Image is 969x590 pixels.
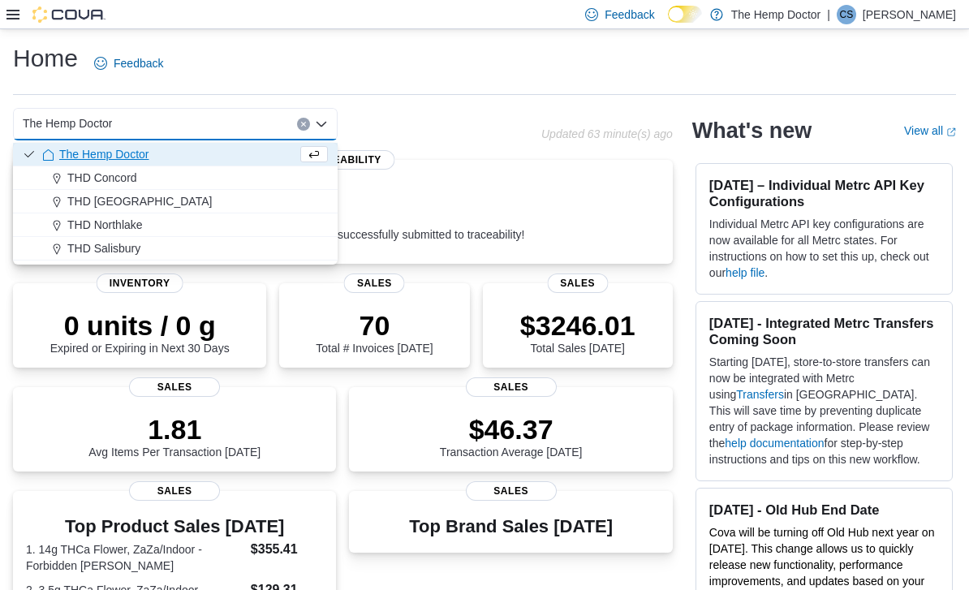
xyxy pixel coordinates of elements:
button: THD Salisbury [13,237,338,261]
div: Total # Invoices [DATE] [316,309,433,355]
button: The Hemp Doctor [13,143,338,166]
svg: External link [946,127,956,137]
span: Sales [466,377,557,397]
span: Sales [344,273,405,293]
span: THD Salisbury [67,240,140,256]
span: THD [GEOGRAPHIC_DATA] [67,193,212,209]
a: help file [726,266,764,279]
a: Transfers [736,388,784,401]
h3: [DATE] - Old Hub End Date [709,502,939,518]
p: $3246.01 [520,309,635,342]
span: The Hemp Doctor [23,114,112,133]
span: The Hemp Doctor [59,146,149,162]
a: View allExternal link [904,124,956,137]
p: Individual Metrc API key configurations are now available for all Metrc states. For instructions ... [709,216,939,281]
p: 70 [316,309,433,342]
span: Sales [129,481,220,501]
button: Close list of options [315,118,328,131]
button: Clear input [297,118,310,131]
dd: $355.41 [251,540,324,559]
span: THD Concord [67,170,137,186]
div: Cindy Shade [837,5,856,24]
div: All invoices are successfully submitted to traceability! [258,196,524,241]
p: 1.81 [88,413,261,446]
p: Updated 63 minute(s) ago [541,127,673,140]
input: Dark Mode [668,6,702,23]
h3: Top Product Sales [DATE] [26,517,323,536]
span: Dark Mode [668,23,669,24]
span: Sales [466,481,557,501]
p: Starting [DATE], store-to-store transfers can now be integrated with Metrc using in [GEOGRAPHIC_D... [709,354,939,467]
h1: Home [13,42,78,75]
img: Cova [32,6,106,23]
span: Sales [129,377,220,397]
a: help documentation [725,437,824,450]
h3: [DATE] - Integrated Metrc Transfers Coming Soon [709,315,939,347]
p: 0 units / 0 g [50,309,230,342]
button: THD Northlake [13,213,338,237]
p: [PERSON_NAME] [863,5,956,24]
p: 0 [258,196,524,228]
div: Transaction Average [DATE] [440,413,583,459]
p: | [827,5,830,24]
h2: What's new [692,118,812,144]
div: Choose from the following options [13,143,338,261]
p: The Hemp Doctor [731,5,820,24]
span: Feedback [605,6,654,23]
span: Feedback [114,55,163,71]
button: THD Concord [13,166,338,190]
div: Avg Items Per Transaction [DATE] [88,413,261,459]
span: THD Northlake [67,217,143,233]
div: Expired or Expiring in Next 30 Days [50,309,230,355]
h3: [DATE] – Individual Metrc API Key Configurations [709,177,939,209]
span: Sales [547,273,608,293]
dt: 1. 14g THCa Flower, ZaZa/Indoor - Forbidden [PERSON_NAME] [26,541,244,574]
div: Total Sales [DATE] [520,309,635,355]
a: Feedback [88,47,170,80]
span: CS [840,5,854,24]
span: Inventory [97,273,183,293]
p: $46.37 [440,413,583,446]
span: Traceability [291,150,394,170]
h3: Top Brand Sales [DATE] [409,517,613,536]
button: THD [GEOGRAPHIC_DATA] [13,190,338,213]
